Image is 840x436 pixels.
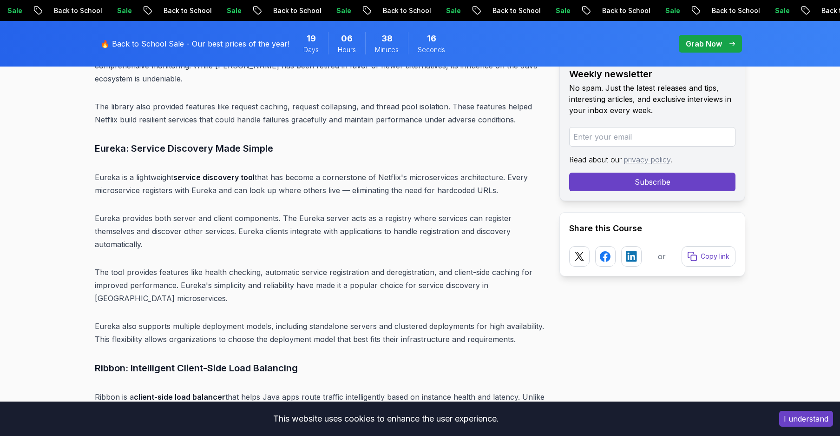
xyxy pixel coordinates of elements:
span: 16 Seconds [427,32,436,45]
button: Copy link [682,246,735,267]
div: This website uses cookies to enhance the user experience. [7,409,765,429]
a: privacy policy [624,155,670,164]
p: The tool provides features like health checking, automatic service registration and deregistratio... [95,266,545,305]
span: Hours [338,45,356,54]
p: No spam. Just the latest releases and tips, interesting articles, and exclusive interviews in you... [569,82,735,116]
p: Back to School [155,6,218,15]
span: Minutes [375,45,399,54]
p: The library also provided features like request caching, request collapsing, and thread pool isol... [95,100,545,126]
p: Back to School [484,6,547,15]
span: Days [303,45,319,54]
p: Grab Now [686,38,722,49]
p: Sale [547,6,577,15]
p: Copy link [701,252,729,261]
span: Seconds [418,45,445,54]
p: Back to School [703,6,767,15]
h3: Eureka: Service Discovery Made Simple [95,141,545,156]
p: Sale [218,6,248,15]
span: 19 Days [307,32,316,45]
p: Eureka also supports multiple deployment models, including standalone servers and clustered deplo... [95,320,545,346]
p: Eureka provides both server and client components. The Eureka server acts as a registry where ser... [95,212,545,251]
span: 6 Hours [341,32,353,45]
p: Back to School [374,6,438,15]
p: Sale [328,6,358,15]
p: or [658,251,666,262]
span: 38 Minutes [381,32,393,45]
button: Accept cookies [779,411,833,427]
p: 🔥 Back to School Sale - Our best prices of the year! [100,38,289,49]
p: Sale [767,6,796,15]
p: Sale [109,6,138,15]
button: Subscribe [569,173,735,191]
p: Back to School [265,6,328,15]
p: Eureka is a lightweight that has become a cornerstone of Netflix's microservices architecture. Ev... [95,171,545,197]
p: Ribbon is a that helps Java apps route traffic intelligently based on instance health and latency... [95,390,545,416]
strong: service discovery tool [173,173,255,182]
strong: client-side load balancer [134,392,225,402]
p: Read about our . [569,154,735,165]
p: Back to School [594,6,657,15]
h2: Share this Course [569,222,735,235]
p: Back to School [46,6,109,15]
h3: Ribbon: Intelligent Client-Side Load Balancing [95,361,545,376]
h2: Weekly newsletter [569,67,735,80]
p: Sale [438,6,467,15]
p: Sale [657,6,687,15]
input: Enter your email [569,127,735,147]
